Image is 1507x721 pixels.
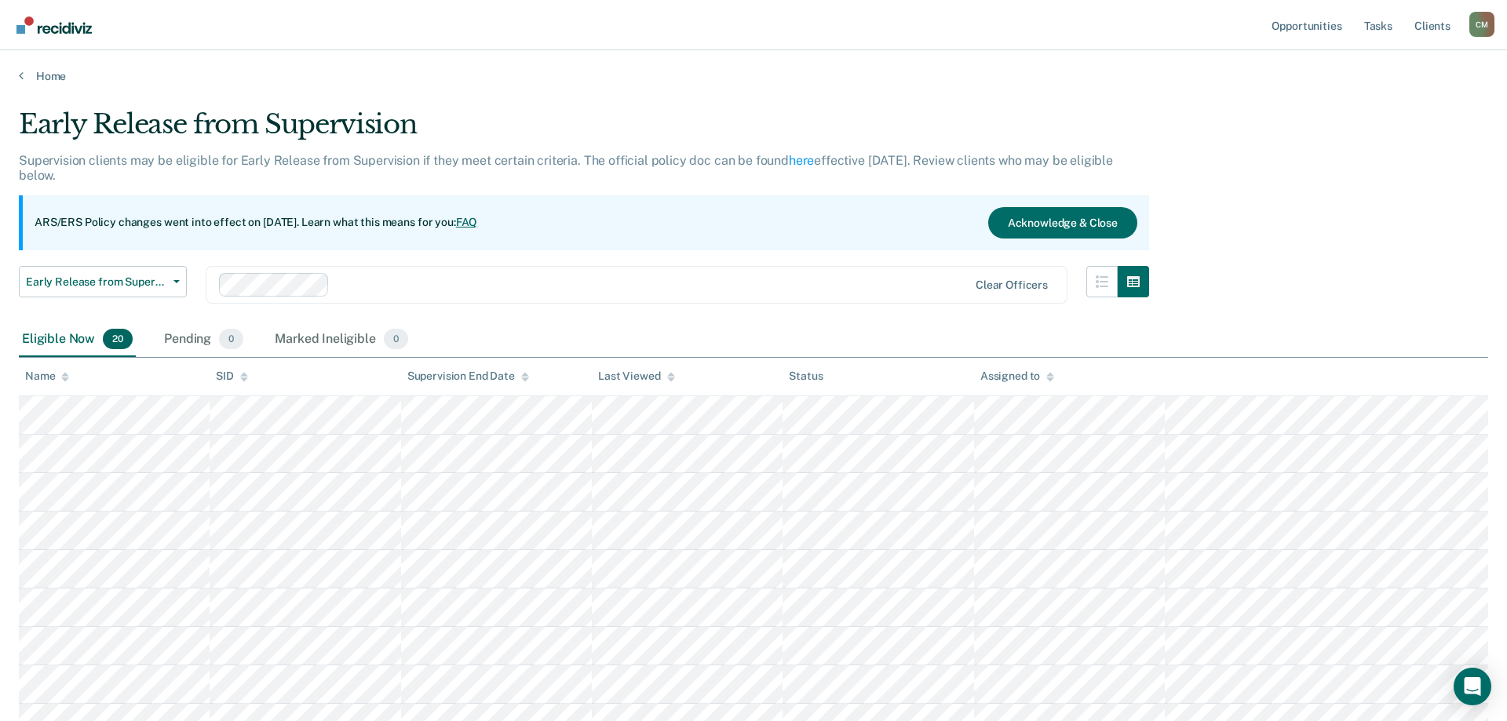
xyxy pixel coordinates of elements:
[216,370,248,383] div: SID
[16,16,92,34] img: Recidiviz
[988,207,1137,239] button: Acknowledge & Close
[789,370,823,383] div: Status
[19,322,136,357] div: Eligible Now20
[980,370,1054,383] div: Assigned to
[976,279,1048,292] div: Clear officers
[26,275,167,289] span: Early Release from Supervision
[1454,668,1491,705] div: Open Intercom Messenger
[272,322,411,357] div: Marked Ineligible0
[407,370,529,383] div: Supervision End Date
[219,329,243,349] span: 0
[598,370,674,383] div: Last Viewed
[1469,12,1494,37] button: Profile dropdown button
[789,153,814,168] a: here
[1469,12,1494,37] div: C M
[384,329,408,349] span: 0
[25,370,69,383] div: Name
[456,216,478,228] a: FAQ
[103,329,133,349] span: 20
[35,215,477,231] p: ARS/ERS Policy changes went into effect on [DATE]. Learn what this means for you:
[19,69,1488,83] a: Home
[19,266,187,297] button: Early Release from Supervision
[161,322,246,357] div: Pending0
[19,153,1113,183] p: Supervision clients may be eligible for Early Release from Supervision if they meet certain crite...
[19,108,1149,153] div: Early Release from Supervision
